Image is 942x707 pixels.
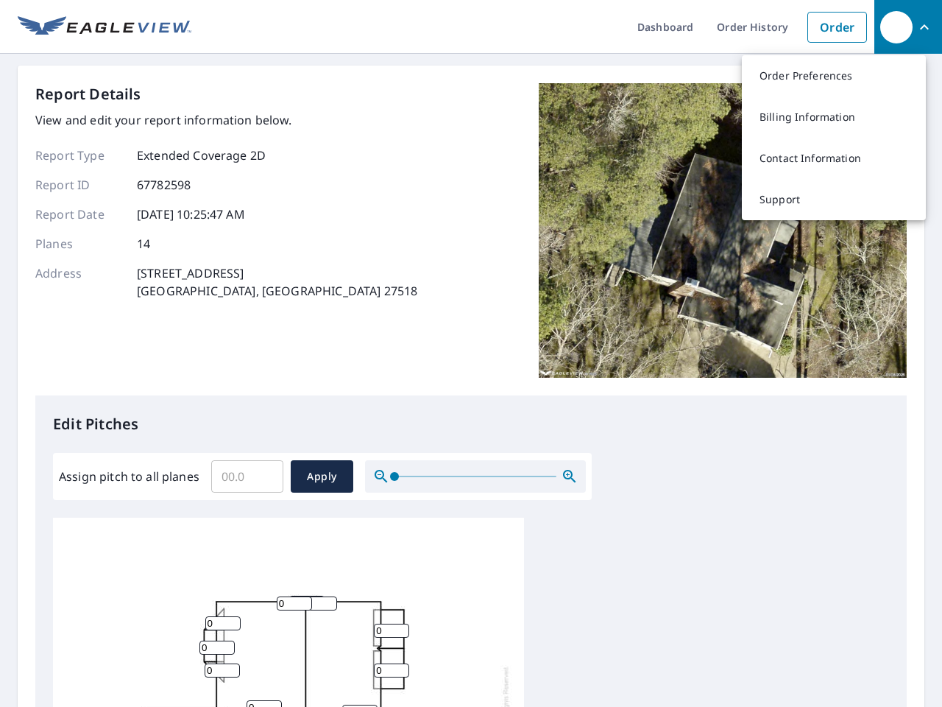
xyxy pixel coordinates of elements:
[18,16,191,38] img: EV Logo
[742,96,926,138] a: Billing Information
[35,111,417,129] p: View and edit your report information below.
[53,413,889,435] p: Edit Pitches
[137,147,266,164] p: Extended Coverage 2D
[137,176,191,194] p: 67782598
[742,138,926,179] a: Contact Information
[137,264,417,300] p: [STREET_ADDRESS] [GEOGRAPHIC_DATA], [GEOGRAPHIC_DATA] 27518
[742,179,926,220] a: Support
[807,12,867,43] a: Order
[35,264,124,300] p: Address
[35,205,124,223] p: Report Date
[35,147,124,164] p: Report Type
[742,55,926,96] a: Order Preferences
[291,460,353,493] button: Apply
[302,468,341,486] span: Apply
[35,235,124,253] p: Planes
[59,468,199,485] label: Assign pitch to all planes
[211,456,283,497] input: 00.0
[137,205,245,223] p: [DATE] 10:25:47 AM
[35,176,124,194] p: Report ID
[539,83,907,378] img: Top image
[137,235,150,253] p: 14
[35,83,141,105] p: Report Details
